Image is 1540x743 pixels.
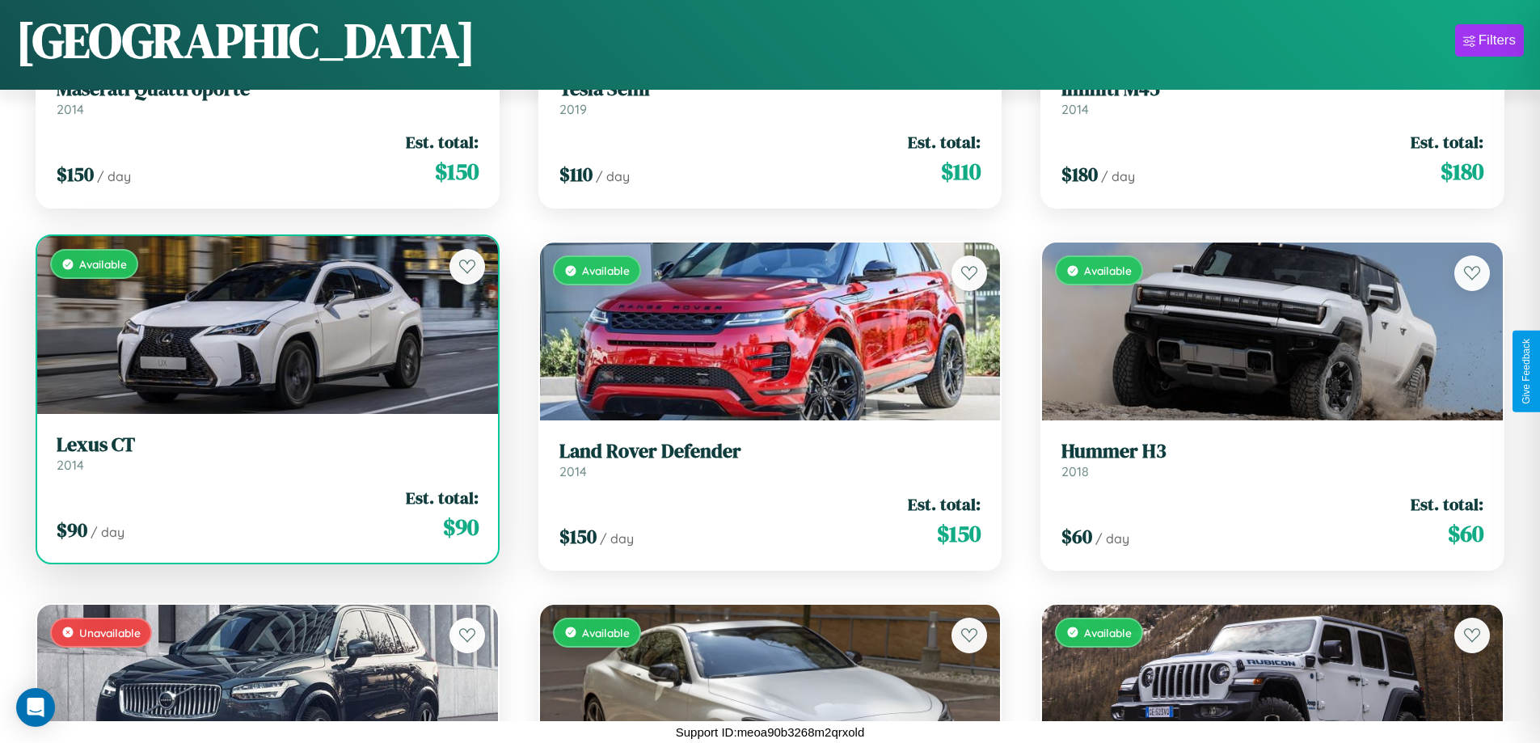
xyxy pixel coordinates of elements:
[91,524,124,540] span: / day
[1061,463,1089,479] span: 2018
[559,78,981,117] a: Tesla Semi2019
[596,168,630,184] span: / day
[1061,101,1089,117] span: 2014
[57,78,479,101] h3: Maserati Quattroporte
[937,517,981,550] span: $ 150
[908,130,981,154] span: Est. total:
[559,440,981,479] a: Land Rover Defender2014
[79,257,127,271] span: Available
[57,161,94,188] span: $ 150
[582,264,630,277] span: Available
[1455,24,1524,57] button: Filters
[1061,78,1483,101] h3: Infiniti M45
[1061,78,1483,117] a: Infiniti M452014
[406,130,479,154] span: Est. total:
[1479,32,1516,49] div: Filters
[1521,339,1532,404] div: Give Feedback
[1084,626,1132,640] span: Available
[57,433,479,473] a: Lexus CT2014
[1061,440,1483,479] a: Hummer H32018
[582,626,630,640] span: Available
[559,523,597,550] span: $ 150
[97,168,131,184] span: / day
[559,101,587,117] span: 2019
[1084,264,1132,277] span: Available
[406,486,479,509] span: Est. total:
[676,721,865,743] p: Support ID: meoa90b3268m2qrxold
[559,161,593,188] span: $ 110
[600,530,634,547] span: / day
[1061,161,1098,188] span: $ 180
[57,78,479,117] a: Maserati Quattroporte2014
[1411,130,1483,154] span: Est. total:
[1061,523,1092,550] span: $ 60
[559,440,981,463] h3: Land Rover Defender
[559,78,981,101] h3: Tesla Semi
[559,463,587,479] span: 2014
[16,7,475,74] h1: [GEOGRAPHIC_DATA]
[79,626,141,640] span: Unavailable
[1441,155,1483,188] span: $ 180
[1448,517,1483,550] span: $ 60
[57,101,84,117] span: 2014
[1095,530,1129,547] span: / day
[1411,492,1483,516] span: Est. total:
[57,433,479,457] h3: Lexus CT
[941,155,981,188] span: $ 110
[1101,168,1135,184] span: / day
[443,511,479,543] span: $ 90
[435,155,479,188] span: $ 150
[16,688,55,727] div: Open Intercom Messenger
[1061,440,1483,463] h3: Hummer H3
[908,492,981,516] span: Est. total:
[57,517,87,543] span: $ 90
[57,457,84,473] span: 2014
